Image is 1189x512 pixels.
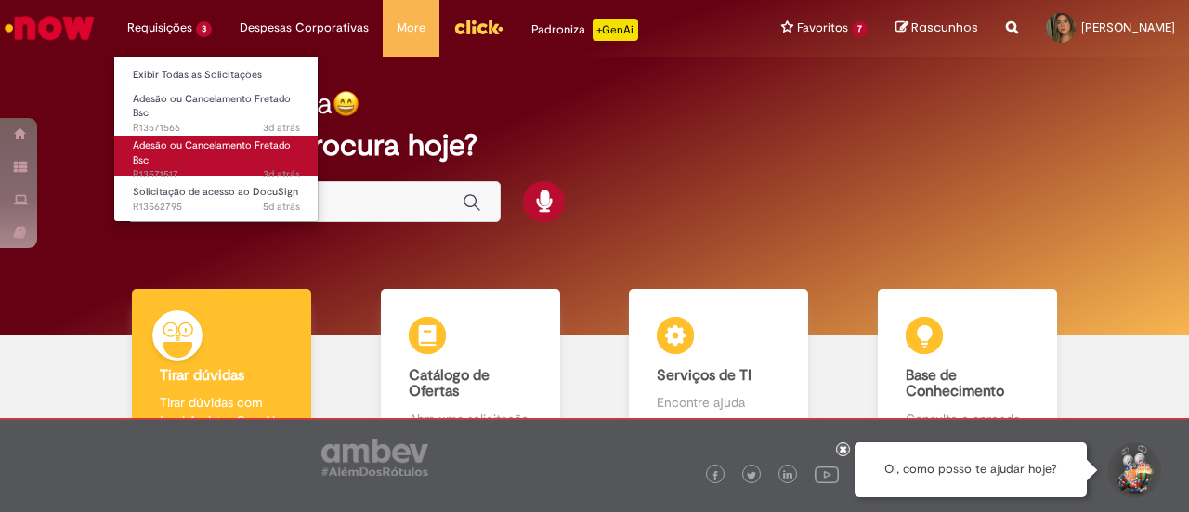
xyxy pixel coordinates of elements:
[2,9,98,46] img: ServiceNow
[127,129,1061,162] h2: O que você procura hoje?
[855,442,1087,497] div: Oi, como posso te ajudar hoje?
[1081,20,1175,35] span: [PERSON_NAME]
[160,393,283,430] p: Tirar dúvidas com Lupi Assist e Gen Ai
[453,13,503,41] img: click_logo_yellow_360x200.png
[114,65,319,85] a: Exibir Todas as Solicitações
[263,167,300,181] span: 3d atrás
[133,92,291,121] span: Adesão ou Cancelamento Fretado Bsc
[133,121,300,136] span: R13571566
[114,182,319,217] a: Aberto R13562795 : Solicitação de acesso ao DocuSign
[133,138,291,167] span: Adesão ou Cancelamento Fretado Bsc
[409,410,532,428] p: Abra uma solicitação
[593,19,638,41] p: +GenAi
[133,185,298,199] span: Solicitação de acesso ao DocuSign
[263,200,300,214] span: 5d atrás
[852,21,868,37] span: 7
[747,471,756,480] img: logo_footer_twitter.png
[815,462,839,486] img: logo_footer_youtube.png
[783,470,792,481] img: logo_footer_linkedin.png
[657,366,751,385] b: Serviços de TI
[346,289,595,450] a: Catálogo de Ofertas Abra uma solicitação
[98,289,346,450] a: Tirar dúvidas Tirar dúvidas com Lupi Assist e Gen Ai
[133,167,300,182] span: R13571517
[240,19,369,37] span: Despesas Corporativas
[114,136,319,176] a: Aberto R13571517 : Adesão ou Cancelamento Fretado Bsc
[657,393,780,412] p: Encontre ajuda
[263,121,300,135] time: 26/09/2025 16:23:27
[1105,442,1161,498] button: Iniciar Conversa de Suporte
[263,200,300,214] time: 24/09/2025 12:14:12
[127,19,192,37] span: Requisições
[133,200,300,215] span: R13562795
[895,20,978,37] a: Rascunhos
[263,167,300,181] time: 26/09/2025 16:17:30
[113,56,319,222] ul: Requisições
[797,19,848,37] span: Favoritos
[263,121,300,135] span: 3d atrás
[321,439,428,476] img: logo_footer_ambev_rotulo_gray.png
[594,289,843,450] a: Serviços de TI Encontre ajuda
[114,89,319,129] a: Aberto R13571566 : Adesão ou Cancelamento Fretado Bsc
[397,19,425,37] span: More
[160,366,244,385] b: Tirar dúvidas
[906,410,1029,428] p: Consulte e aprenda
[843,289,1092,450] a: Base de Conhecimento Consulte e aprenda
[531,19,638,41] div: Padroniza
[911,19,978,36] span: Rascunhos
[333,90,359,117] img: happy-face.png
[711,471,720,480] img: logo_footer_facebook.png
[906,366,1004,401] b: Base de Conhecimento
[409,366,490,401] b: Catálogo de Ofertas
[196,21,212,37] span: 3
